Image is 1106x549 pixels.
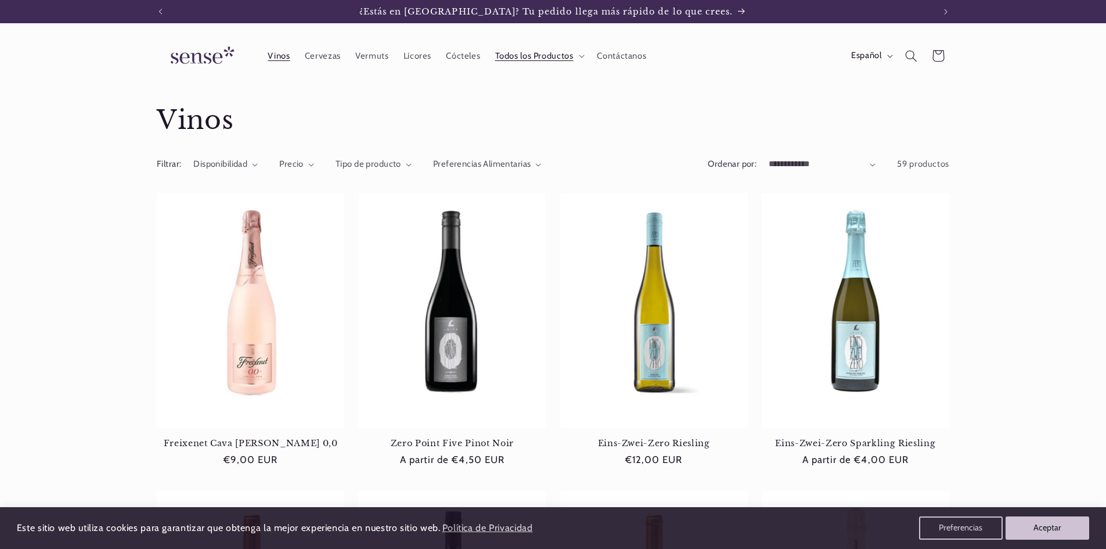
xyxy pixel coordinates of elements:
span: 59 productos [897,159,949,169]
a: Licores [396,43,439,69]
a: Sense [152,35,248,77]
span: Español [851,49,881,62]
h1: Vinos [157,104,949,137]
a: Eins-Zwei-Zero Sparkling Riesling [762,438,949,448]
a: Freixenet Cava [PERSON_NAME] 0,0 [157,438,344,448]
a: Vermuts [348,43,396,69]
summary: Preferencias Alimentarias (0 seleccionado) [433,158,542,171]
span: Tipo de producto [336,159,401,169]
span: Precio [279,159,304,169]
a: Cervezas [297,43,348,69]
span: Disponibilidad [193,159,247,169]
label: Ordenar por: [708,159,756,169]
span: ¿Estás en [GEOGRAPHIC_DATA]? Tu pedido llega más rápido de lo que crees. [359,6,733,17]
h2: Filtrar: [157,158,181,171]
summary: Disponibilidad (0 seleccionado) [193,158,258,171]
a: Zero Point Five Pinot Noir [358,438,546,448]
button: Aceptar [1006,516,1089,540]
span: Cervezas [305,51,341,62]
button: Preferencias [919,516,1003,540]
span: Contáctanos [597,51,646,62]
summary: Todos los Productos [488,43,590,69]
button: Español [844,44,898,67]
span: Vinos [268,51,290,62]
span: Licores [404,51,431,62]
span: Preferencias Alimentarias [433,159,531,169]
a: Política de Privacidad (opens in a new tab) [440,518,534,539]
a: Vinos [261,43,297,69]
summary: Búsqueda [898,42,925,69]
span: Vermuts [355,51,388,62]
img: Sense [157,40,244,73]
a: Contáctanos [590,43,654,69]
a: Cócteles [439,43,488,69]
span: Cócteles [446,51,480,62]
summary: Tipo de producto (0 seleccionado) [336,158,412,171]
span: Todos los Productos [495,51,574,62]
summary: Precio [279,158,314,171]
span: Este sitio web utiliza cookies para garantizar que obtenga la mejor experiencia en nuestro sitio ... [17,522,441,533]
a: Eins-Zwei-Zero Riesling [560,438,748,448]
